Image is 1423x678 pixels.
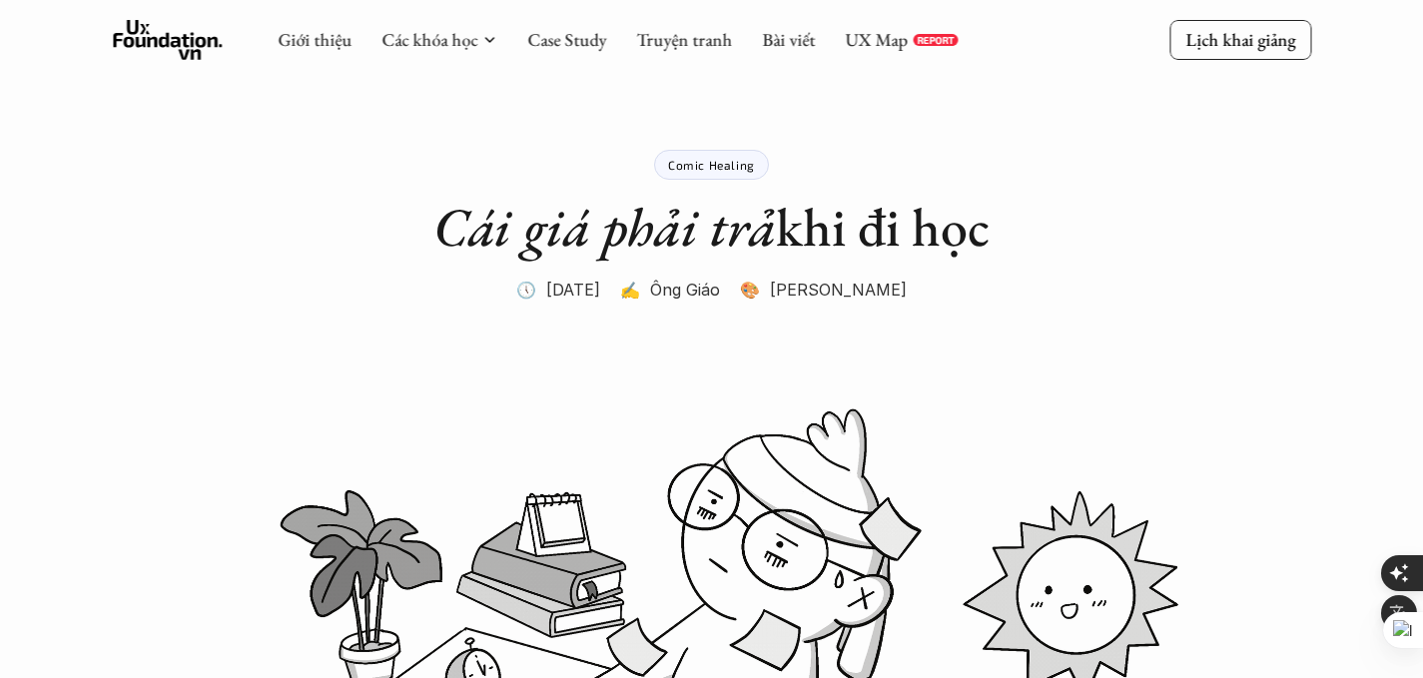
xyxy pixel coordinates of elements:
[740,275,907,305] p: 🎨 [PERSON_NAME]
[278,28,352,51] a: Giới thiệu
[620,275,720,305] p: ✍️ Ông Giáo
[917,34,954,46] p: REPORT
[845,28,908,51] a: UX Map
[913,34,958,46] a: REPORT
[381,28,477,51] a: Các khóa học
[527,28,606,51] a: Case Study
[516,275,600,305] p: 🕔 [DATE]
[668,158,755,172] p: Comic Healing
[636,28,732,51] a: Truyện tranh
[762,28,815,51] a: Bài viết
[433,192,776,262] em: Cái giá phải trả
[433,195,990,260] h1: khi đi học
[1169,20,1311,59] a: Lịch khai giảng
[1185,28,1295,51] p: Lịch khai giảng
